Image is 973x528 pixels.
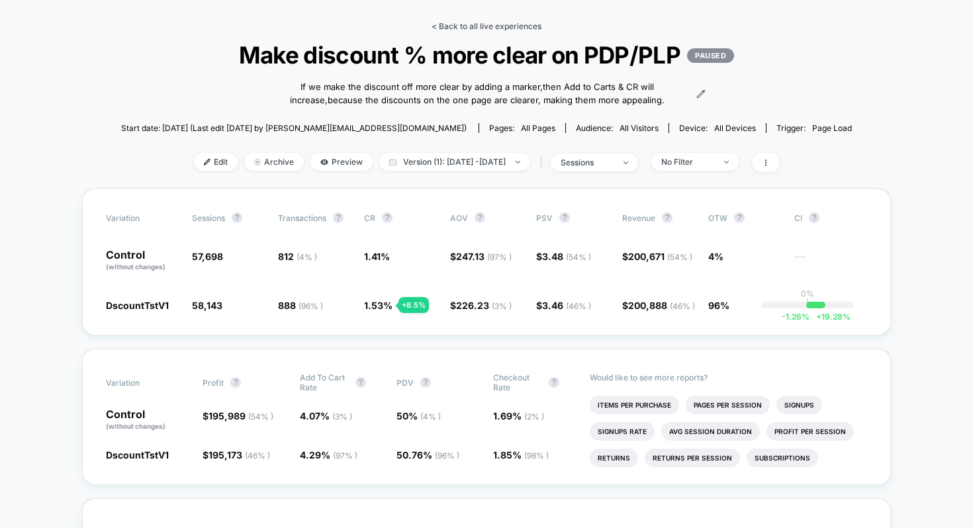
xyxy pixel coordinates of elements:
li: Profit Per Session [766,422,854,441]
span: Preview [310,153,373,171]
span: PSV [536,213,553,223]
span: Edit [194,153,238,171]
span: $ [536,251,591,262]
span: ( 54 % ) [667,252,692,262]
li: Returns Per Session [645,449,740,467]
span: ( 96 % ) [435,451,459,461]
span: --- [794,253,867,272]
button: ? [230,377,241,388]
span: ( 2 % ) [524,412,544,421]
button: ? [549,377,559,388]
span: 195,173 [208,449,270,461]
span: ( 3 % ) [332,412,352,421]
span: Version (1): [DATE] - [DATE] [379,153,530,171]
div: Pages: [489,123,555,133]
span: 888 [278,300,323,311]
span: ( 96 % ) [299,301,323,311]
button: ? [734,212,745,223]
span: PDV [396,378,414,388]
span: $ [622,300,695,311]
span: ( 46 % ) [566,301,591,311]
span: 96% [708,300,729,311]
span: 4.07 % [300,410,352,421]
a: < Back to all live experiences [432,21,541,31]
button: ? [662,212,672,223]
span: Transactions [278,213,326,223]
span: If we make the discount off more clear by adding a marker,then Add to Carts & CR will increase,be... [267,81,686,107]
span: $ [203,449,270,461]
li: Items Per Purchase [590,396,679,414]
span: CR [364,213,375,223]
span: ( 97 % ) [333,451,357,461]
span: OTW [708,212,781,223]
span: Checkout Rate [493,373,542,392]
span: | [537,153,551,172]
button: ? [420,377,431,388]
span: Archive [244,153,304,171]
span: 195,989 [208,410,273,421]
span: $ [450,251,512,262]
img: end [624,161,628,164]
span: Revenue [622,213,655,223]
span: ( 54 % ) [566,252,591,262]
li: Avg Session Duration [661,422,760,441]
p: | [806,298,809,308]
span: + [816,312,821,322]
button: ? [232,212,242,223]
span: Make discount % more clear on PDP/PLP [158,41,815,69]
div: Trigger: [776,123,852,133]
span: DscountTstV1 [106,300,169,311]
span: Variation [106,373,179,392]
span: All Visitors [620,123,659,133]
span: 50.76 % [396,449,459,461]
span: Add To Cart Rate [300,373,349,392]
span: $ [622,251,692,262]
li: Returns [590,449,638,467]
span: all pages [521,123,555,133]
button: ? [333,212,344,223]
span: 1.53 % [364,300,393,311]
button: ? [475,212,485,223]
div: No Filter [661,157,714,167]
span: $ [203,410,273,421]
span: AOV [450,213,468,223]
span: Page Load [812,123,852,133]
span: Variation [106,212,179,223]
p: Control [106,249,179,272]
span: ( 97 % ) [487,252,512,262]
li: Signups [776,396,822,414]
p: Control [106,409,189,431]
span: ( 98 % ) [524,451,549,461]
span: 3.46 [542,300,591,311]
span: 1.69 % [493,410,544,421]
span: 1.41 % [364,251,390,262]
span: 58,143 [192,300,222,311]
span: (without changes) [106,263,165,271]
button: ? [559,212,570,223]
p: PAUSED [687,48,734,63]
span: Sessions [192,213,225,223]
span: 50 % [396,410,441,421]
img: calendar [389,159,396,165]
span: Start date: [DATE] (Last edit [DATE] by [PERSON_NAME][EMAIL_ADDRESS][DOMAIN_NAME]) [121,123,467,133]
span: 4% [708,251,723,262]
button: ? [809,212,819,223]
li: Pages Per Session [686,396,770,414]
span: -1.26 % [782,312,810,322]
span: ( 54 % ) [248,412,273,421]
p: Would like to see more reports? [590,373,867,382]
span: ( 46 % ) [245,451,270,461]
span: 247.13 [456,251,512,262]
span: ( 4 % ) [420,412,441,421]
span: (without changes) [106,422,165,430]
span: 19.28 % [810,312,851,322]
p: 0% [801,288,814,298]
span: 4.29 % [300,449,357,461]
img: edit [204,159,210,165]
span: 200,888 [628,300,695,311]
div: sessions [561,157,614,167]
span: 200,671 [628,251,692,262]
img: end [254,159,261,165]
span: 226.23 [456,300,512,311]
li: Subscriptions [747,449,818,467]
